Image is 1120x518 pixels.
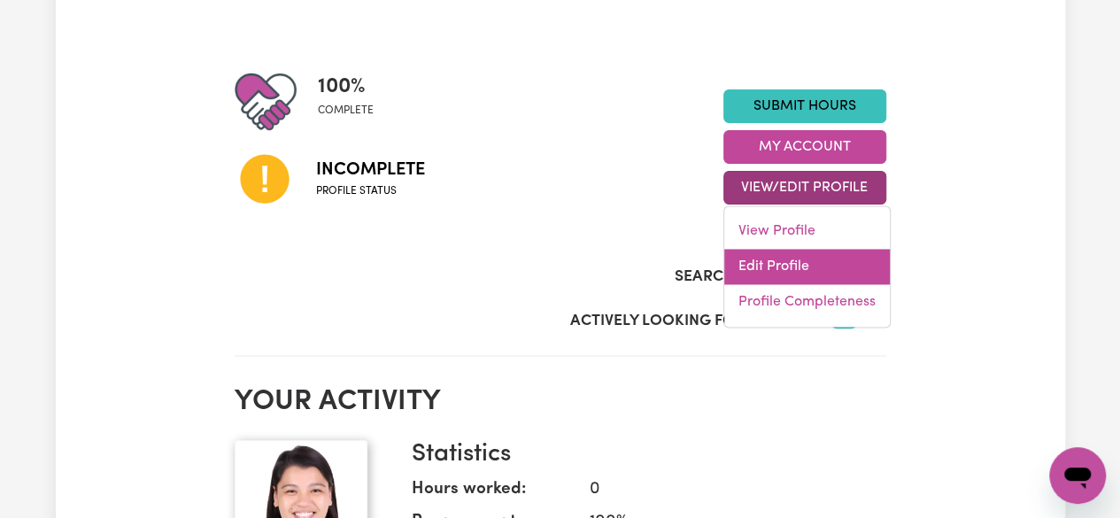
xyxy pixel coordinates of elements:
[318,71,374,103] span: 100 %
[412,440,872,470] h3: Statistics
[675,266,808,289] label: Search Visibility
[1049,447,1106,504] iframe: Button to launch messaging window
[723,89,886,123] a: Submit Hours
[235,385,886,419] h2: Your activity
[318,71,388,133] div: Profile completeness: 100%
[316,157,425,183] span: Incomplete
[723,205,891,328] div: View/Edit Profile
[316,183,425,199] span: Profile status
[318,103,374,119] span: complete
[723,171,886,205] button: View/Edit Profile
[412,477,575,510] dt: Hours worked:
[570,310,808,333] label: Actively Looking for Clients
[575,477,872,503] dd: 0
[724,284,890,320] a: Profile Completeness
[724,213,890,249] a: View Profile
[724,249,890,284] a: Edit Profile
[723,130,886,164] button: My Account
